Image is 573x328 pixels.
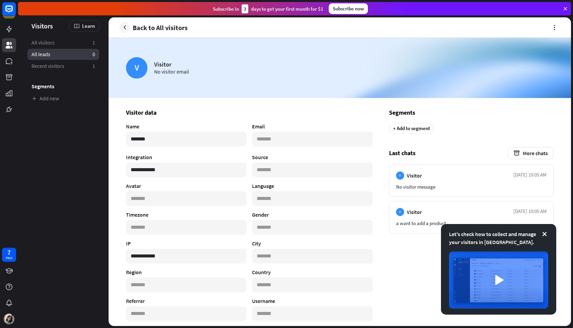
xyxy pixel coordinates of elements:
[389,201,554,233] a: V Visitor [DATE] 10:05 AM a want to add a product
[92,39,95,46] aside: 1
[154,68,189,75] div: No visitor email
[449,230,548,246] div: Let's check how to collect and manage your visitors in [GEOGRAPHIC_DATA].
[133,24,188,31] span: Back to All visitors
[31,22,53,30] span: Visitors
[5,3,25,23] button: Open LiveChat chat widget
[252,123,373,130] h4: Email
[126,298,247,304] h4: Referrer
[389,165,554,197] a: V Visitor [DATE] 10:05 AM No visitor message
[154,61,189,68] div: Visitor
[407,209,422,215] span: Visitor
[126,240,247,247] h4: IP
[449,251,548,309] img: image
[31,63,64,70] span: Recent visitors
[329,3,368,14] div: Subscribe now
[396,220,547,226] div: a want to add a product
[252,211,373,218] h4: Gender
[92,51,95,58] aside: 0
[126,269,247,276] h4: Region
[31,39,55,46] span: All visitors
[213,4,323,13] div: Subscribe in days to get your first month for $1
[513,172,547,180] aside: [DATE] 10:05 AM
[126,57,147,79] div: V
[252,183,373,189] h4: Language
[109,38,571,98] img: Orange background
[396,172,404,180] div: V
[126,154,247,160] h4: Integration
[252,240,373,247] h4: City
[396,208,404,216] div: V
[389,147,554,159] h3: Last chats
[126,123,247,130] h4: Name
[27,93,99,104] a: Add new
[252,154,373,160] h4: Source
[396,184,547,190] div: No visitor message
[242,4,248,13] div: 3
[82,23,95,29] span: Learn
[508,147,554,159] button: More chats
[252,298,373,304] h4: Username
[389,109,554,116] h3: Segments
[6,255,12,260] div: days
[126,211,247,218] h4: Timezone
[31,51,50,58] span: All leads
[119,22,188,33] a: Back to All visitors
[407,172,422,179] span: Visitor
[27,49,99,60] a: All leads 0
[92,63,95,70] aside: 1
[2,248,16,262] a: 7 days
[27,61,99,72] a: Recent visitors 1
[389,123,434,134] div: + Add to segment
[126,183,247,189] h4: Avatar
[126,109,373,116] h3: Visitor data
[27,37,99,48] a: All visitors 1
[252,269,373,276] h4: Country
[27,83,99,90] h3: Segments
[513,208,547,216] aside: [DATE] 10:05 AM
[7,249,11,255] div: 7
